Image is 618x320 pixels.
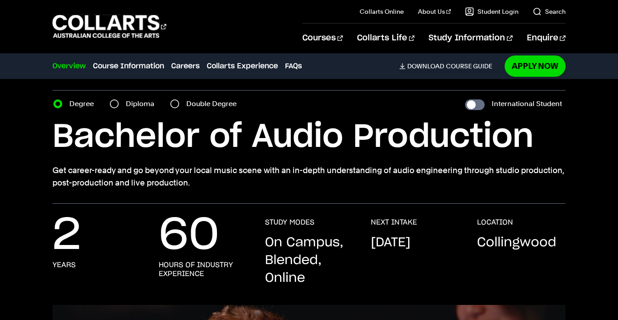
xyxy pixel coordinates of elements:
p: [DATE] [371,234,410,252]
p: 2 [52,218,81,253]
a: Apply Now [505,55,566,76]
p: 60 [159,218,219,253]
h3: LOCATION [477,218,513,227]
a: Collarts Experience [207,61,278,71]
label: International Student [492,98,562,110]
a: Student Login [465,7,518,16]
a: Collarts Online [360,7,404,16]
p: Get career-ready and go beyond your local music scene with an in-depth understanding of audio eng... [52,164,566,189]
a: FAQs [285,61,302,71]
div: Go to homepage [52,14,166,39]
label: Double Degree [186,98,242,110]
h3: NEXT INTAKE [371,218,417,227]
a: Study Information [429,24,512,53]
h3: Hours of Industry Experience [159,261,247,278]
p: On Campus, Blended, Online [265,234,353,287]
h3: Years [52,261,76,269]
a: Course Information [93,61,164,71]
p: Collingwood [477,234,556,252]
label: Degree [69,98,99,110]
a: Collarts Life [357,24,414,53]
a: Overview [52,61,86,71]
a: Search [533,7,566,16]
span: Download [407,62,444,70]
h1: Bachelor of Audio Production [52,117,566,157]
a: Enquire [527,24,566,53]
a: Courses [302,24,343,53]
a: About Us [418,7,451,16]
a: DownloadCourse Guide [399,62,499,70]
a: Careers [171,61,200,71]
h3: STUDY MODES [265,218,314,227]
label: Diploma [126,98,160,110]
